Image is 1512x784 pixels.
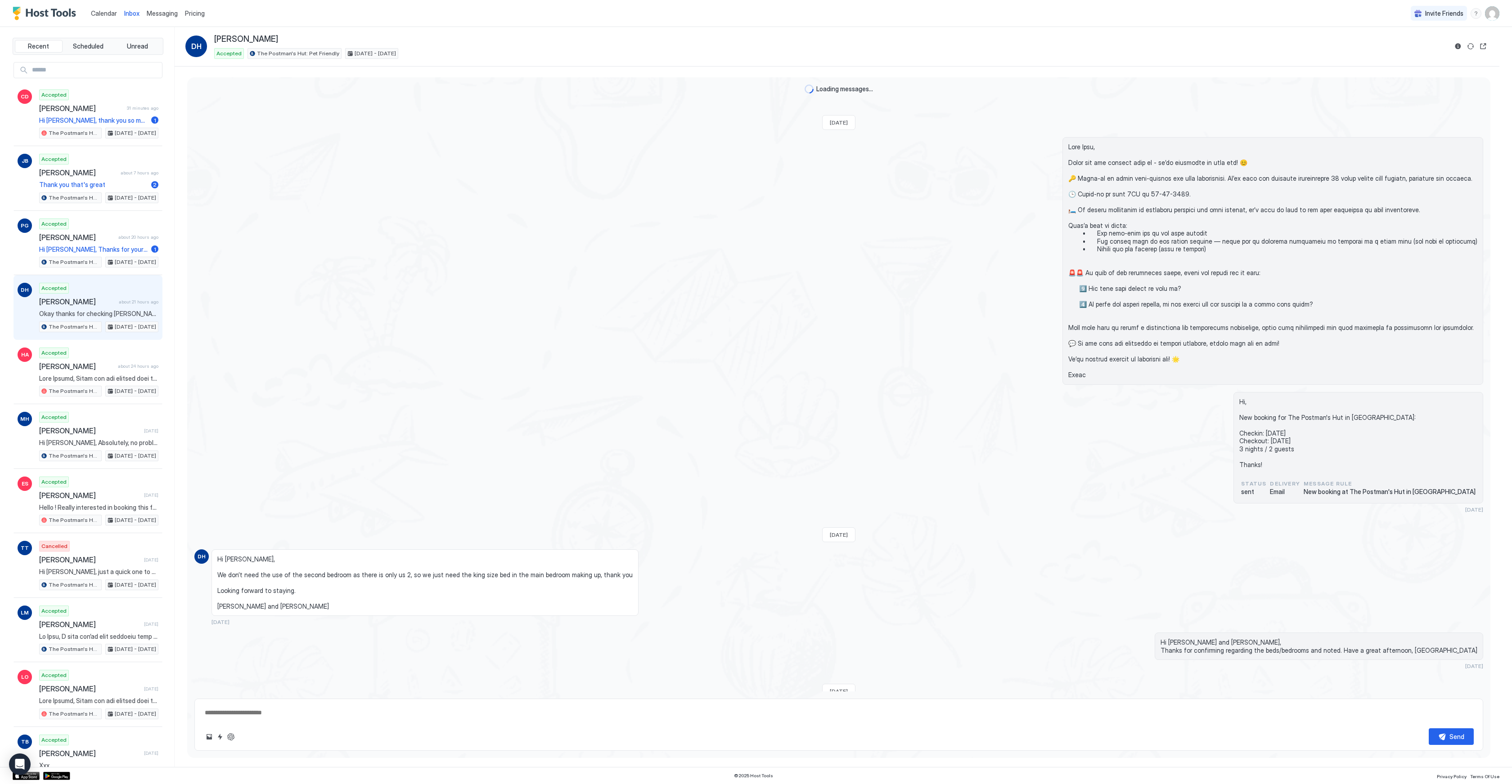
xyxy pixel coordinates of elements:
[144,621,158,627] span: [DATE]
[118,234,158,240] span: about 20 hours ago
[144,686,158,692] span: [DATE]
[39,374,158,383] span: Lore Ipsumd, Sitam con adi elitsed doei te - in’ut laboreetd ma aliq eni! 😊 🔑 Admin-ve qu nostr e...
[225,731,236,742] button: ChatGPT Auto Reply
[43,772,70,780] div: Google Play Store
[64,40,112,53] button: Scheduled
[21,93,29,101] span: CD
[127,105,158,111] span: 31 minutes ago
[805,85,814,94] div: loading
[1453,41,1463,52] button: Reservation information
[49,194,99,202] span: The Postman's Hut: Pet Friendly
[49,258,99,266] span: The Postman's Hut: Pet Friendly
[39,310,158,318] span: Okay thanks for checking [PERSON_NAME]. We’ve thought about it, and think it is my husband who ha...
[39,555,140,564] span: [PERSON_NAME]
[39,181,148,189] span: Thank you that's great
[1465,663,1483,669] span: [DATE]
[39,620,140,629] span: [PERSON_NAME]
[215,731,225,742] button: Quick reply
[204,731,215,742] button: Upload image
[115,452,156,460] span: [DATE] - [DATE]
[147,9,178,18] a: Messaging
[830,531,848,538] span: [DATE]
[22,157,28,165] span: JB
[115,645,156,653] span: [DATE] - [DATE]
[21,222,29,230] span: PG
[41,478,67,486] span: Accepted
[49,387,99,395] span: The Postman's Hut: Pet Friendly
[41,413,67,421] span: Accepted
[124,9,139,17] span: Inbox
[113,40,161,53] button: Unread
[1478,41,1489,52] button: Open reservation
[41,736,67,744] span: Accepted
[39,503,158,512] span: Hello ! Really interested in booking this for 6-7 I just wondered if it would be possible to chec...
[39,684,140,693] span: [PERSON_NAME]
[21,609,29,617] span: LM
[73,42,103,50] span: Scheduled
[39,762,158,770] span: Xxx
[1425,9,1463,18] span: Invite Friends
[216,49,242,58] span: Accepted
[830,688,848,695] span: [DATE]
[39,297,115,306] span: [PERSON_NAME]
[49,581,99,589] span: The Postman's Hut: Pet Friendly
[816,85,873,93] span: Loading messages...
[49,516,99,524] span: The Postman's Hut: Pet Friendly
[153,181,157,188] span: 2
[39,116,148,125] span: Hi [PERSON_NAME], thank you so much. Looking forward to our stay. It will be me and my dad stayin...
[21,544,29,552] span: TT
[13,7,80,20] a: Host Tools Logo
[91,9,117,17] span: Calendar
[1429,728,1474,745] button: Send
[49,645,99,653] span: The Postman's Hut: Pet Friendly
[20,415,29,423] span: MH
[13,772,40,780] a: App Store
[1241,480,1266,488] span: status
[185,9,205,18] span: Pricing
[22,480,28,488] span: ES
[144,557,158,563] span: [DATE]
[1465,41,1476,52] button: Sync reservation
[39,104,123,113] span: [PERSON_NAME]
[1470,774,1499,779] span: Terms Of Use
[115,258,156,266] span: [DATE] - [DATE]
[1270,488,1300,496] span: Email
[115,516,156,524] span: [DATE] - [DATE]
[115,710,156,718] span: [DATE] - [DATE]
[144,428,158,434] span: [DATE]
[39,697,158,705] span: Lore Ipsumd, Sitam con adi elitsed doei te - in’ut laboreetd ma aliq eni! 😊 🔑 Admin-ve qu nostr e...
[39,426,140,435] span: [PERSON_NAME]
[115,323,156,331] span: [DATE] - [DATE]
[830,119,848,126] span: [DATE]
[147,9,178,17] span: Messaging
[355,49,396,58] span: [DATE] - [DATE]
[115,129,156,137] span: [DATE] - [DATE]
[91,9,117,18] a: Calendar
[41,349,67,357] span: Accepted
[39,233,115,242] span: [PERSON_NAME]
[191,41,202,52] span: DH
[39,568,158,576] span: Hi [PERSON_NAME], just a quick one to say thanks for considering our holiday let – saw you’ve can...
[115,194,156,202] span: [DATE] - [DATE]
[41,220,67,228] span: Accepted
[144,750,158,756] span: [DATE]
[144,492,158,498] span: [DATE]
[1068,143,1477,379] span: Lore Ipsu, Dolor sit ame consect adip el - se’do eiusmodte in utla etd! 😊 🔑 Magna-al en admin ven...
[154,246,156,253] span: 1
[13,38,163,55] div: tab-group
[198,552,206,561] span: DH
[21,738,29,746] span: TB
[1449,732,1464,741] div: Send
[124,9,139,18] a: Inbox
[49,323,99,331] span: The Postman's Hut: Pet Friendly
[39,749,140,758] span: [PERSON_NAME]
[1270,480,1300,488] span: Delivery
[1161,638,1477,654] span: Hi [PERSON_NAME] and [PERSON_NAME], Thanks for confirming regarding the beds/bedrooms and noted. ...
[39,362,114,371] span: [PERSON_NAME]
[41,91,67,99] span: Accepted
[39,633,158,641] span: Lo Ipsu, D sita con’ad elit seddoeiu temp inci ut laboreetd Magna! Aliq e adminimv quisnost exer ...
[41,607,67,615] span: Accepted
[1304,480,1476,488] span: Message Rule
[39,491,140,500] span: [PERSON_NAME]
